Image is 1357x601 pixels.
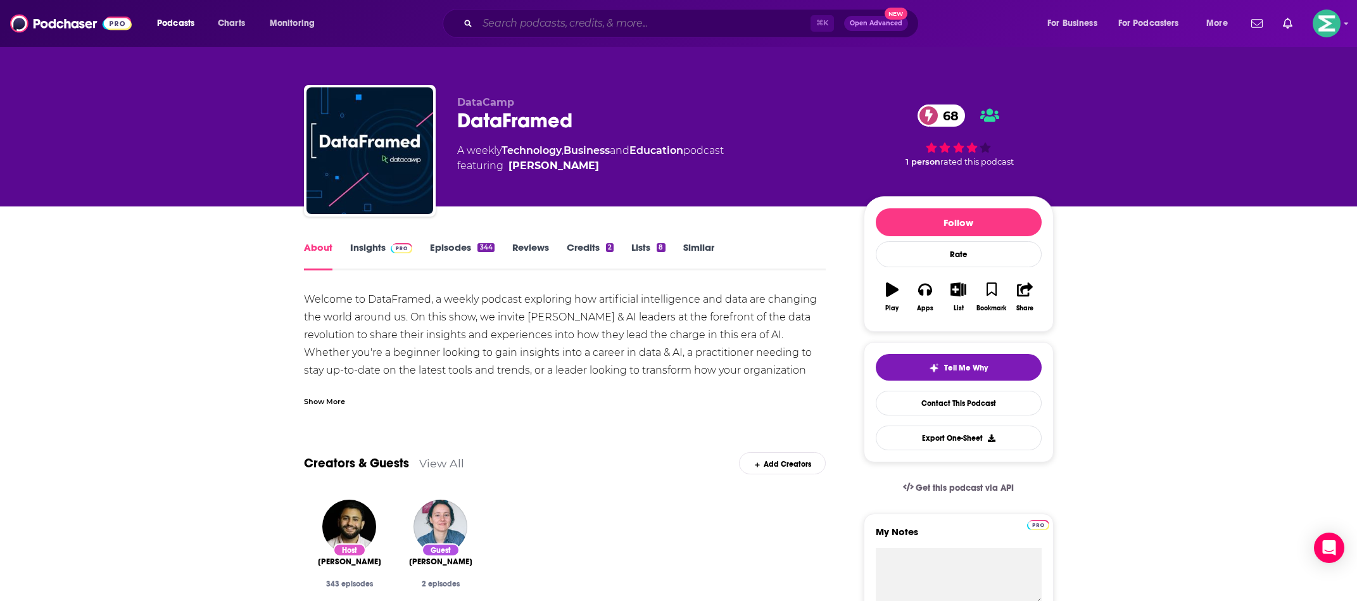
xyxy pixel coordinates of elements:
img: Podchaser Pro [1027,520,1049,530]
span: For Podcasters [1118,15,1179,32]
span: and [610,144,629,156]
img: DataFramed [306,87,433,214]
span: 68 [930,104,965,127]
span: Get this podcast via API [916,483,1014,493]
span: Tell Me Why [944,363,988,373]
button: open menu [1038,13,1113,34]
span: Charts [218,15,245,32]
input: Search podcasts, credits, & more... [477,13,811,34]
div: Rate [876,241,1042,267]
a: Business [564,144,610,156]
a: Pro website [1027,518,1049,530]
span: featuring [457,158,724,174]
span: For Business [1047,15,1097,32]
div: Host [333,543,366,557]
a: Adel Nehme [508,158,599,174]
a: Katharine Jarmul [409,557,472,567]
div: Guest [422,543,460,557]
div: List [954,305,964,312]
span: Monitoring [270,15,315,32]
a: About [304,241,332,270]
div: 344 [477,243,494,252]
button: open menu [1197,13,1244,34]
a: 68 [918,104,965,127]
div: Bookmark [976,305,1006,312]
div: A weekly podcast [457,143,724,174]
img: User Profile [1313,9,1341,37]
button: Apps [909,274,942,320]
button: tell me why sparkleTell Me Why [876,354,1042,381]
div: 8 [657,243,665,252]
span: rated this podcast [940,157,1014,167]
a: Show notifications dropdown [1246,13,1268,34]
img: Podchaser Pro [391,243,413,253]
span: ⌘ K [811,15,834,32]
div: 2 episodes [405,579,476,588]
img: Podchaser - Follow, Share and Rate Podcasts [10,11,132,35]
a: Education [629,144,683,156]
a: Reviews [512,241,549,270]
a: Credits2 [567,241,614,270]
button: open menu [1110,13,1197,34]
div: Welcome to DataFramed, a weekly podcast exploring how artificial intelligence and data are changi... [304,291,826,450]
a: Episodes344 [430,241,494,270]
img: Katharine Jarmul [413,500,467,554]
div: Share [1016,305,1033,312]
div: 2 [606,243,614,252]
span: [PERSON_NAME] [409,557,472,567]
span: More [1206,15,1228,32]
button: open menu [261,13,331,34]
div: Open Intercom Messenger [1314,533,1344,563]
div: Add Creators [739,452,826,474]
div: 68 1 personrated this podcast [864,96,1054,175]
a: View All [419,457,464,470]
span: New [885,8,907,20]
span: Open Advanced [850,20,902,27]
label: My Notes [876,526,1042,548]
a: Show notifications dropdown [1278,13,1297,34]
a: Similar [683,241,714,270]
div: 343 episodes [314,579,385,588]
span: Podcasts [157,15,194,32]
div: Search podcasts, credits, & more... [455,9,931,38]
a: Creators & Guests [304,455,409,471]
img: tell me why sparkle [929,363,939,373]
div: Play [885,305,899,312]
span: 1 person [906,157,940,167]
a: Adel Nehme [318,557,381,567]
button: Export One-Sheet [876,426,1042,450]
button: Open AdvancedNew [844,16,908,31]
button: Play [876,274,909,320]
button: Share [1008,274,1041,320]
a: Contact This Podcast [876,391,1042,415]
a: InsightsPodchaser Pro [350,241,413,270]
div: Apps [917,305,933,312]
span: Logged in as LKassela [1313,9,1341,37]
span: DataCamp [457,96,514,108]
span: , [562,144,564,156]
button: Show profile menu [1313,9,1341,37]
button: Bookmark [975,274,1008,320]
a: Technology [502,144,562,156]
a: Charts [210,13,253,34]
img: Adel Nehme [322,500,376,554]
a: Lists8 [631,241,665,270]
button: Follow [876,208,1042,236]
button: open menu [148,13,211,34]
a: Get this podcast via API [893,472,1025,503]
span: [PERSON_NAME] [318,557,381,567]
button: List [942,274,975,320]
